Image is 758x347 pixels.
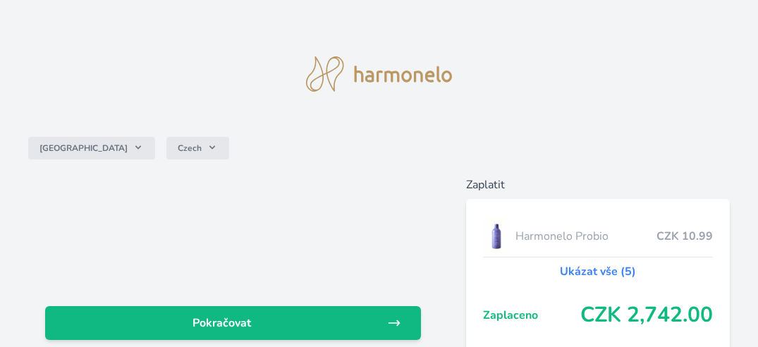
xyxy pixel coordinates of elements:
span: CZK 2,742.00 [580,303,713,328]
span: Zaplaceno [483,307,580,324]
button: [GEOGRAPHIC_DATA] [28,137,155,159]
img: CLEAN_PROBIO_se_stinem_x-lo.jpg [483,219,510,254]
h6: Zaplatit [466,176,730,193]
span: CZK 10.99 [656,228,713,245]
span: Czech [178,142,202,154]
button: Czech [166,137,229,159]
span: Pokračovat [56,315,387,331]
a: Ukázat vše (5) [560,263,636,280]
a: Pokračovat [45,306,421,340]
span: Harmonelo Probio [515,228,656,245]
img: logo.svg [306,56,453,92]
span: [GEOGRAPHIC_DATA] [39,142,128,154]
